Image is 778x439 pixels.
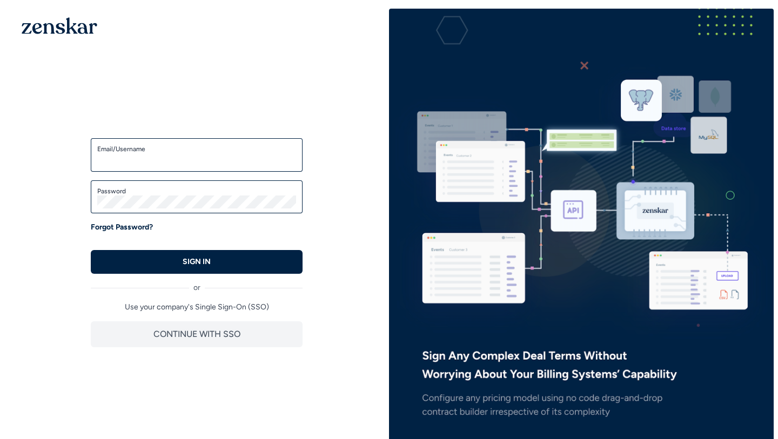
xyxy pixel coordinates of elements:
[91,222,153,233] a: Forgot Password?
[91,250,303,274] button: SIGN IN
[91,321,303,347] button: CONTINUE WITH SSO
[97,145,296,153] label: Email/Username
[183,256,211,267] p: SIGN IN
[22,17,97,34] img: 1OGAJ2xQqyY4LXKgY66KYq0eOWRCkrZdAb3gUhuVAqdWPZE9SRJmCz+oDMSn4zDLXe31Ii730ItAGKgCKgCCgCikA4Av8PJUP...
[97,187,296,195] label: Password
[91,302,303,313] p: Use your company's Single Sign-On (SSO)
[91,274,303,293] div: or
